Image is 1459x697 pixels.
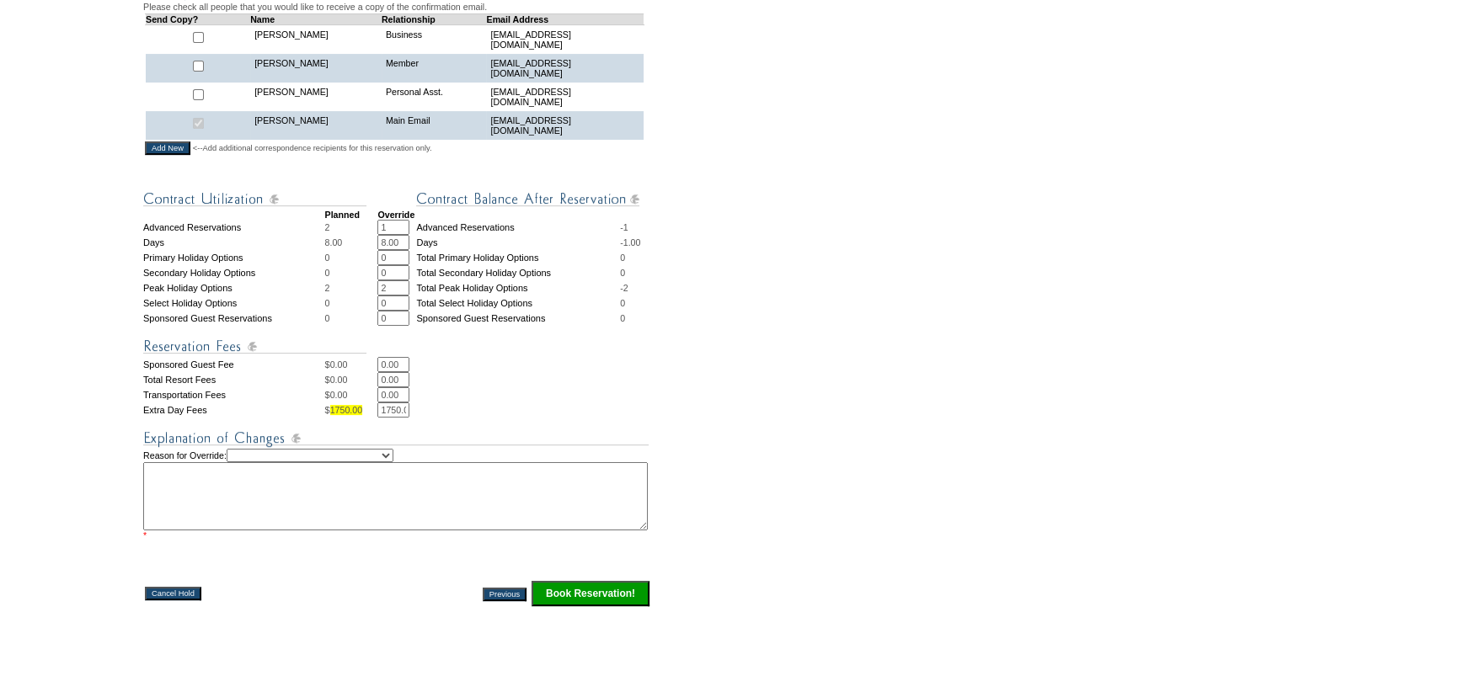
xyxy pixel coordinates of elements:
td: Member [382,54,487,82]
span: 8.00 [324,237,342,247]
td: Main Email [382,111,487,140]
td: [PERSON_NAME] [250,54,382,82]
td: Email Address [486,13,644,24]
td: Sponsored Guest Reservations [143,311,324,326]
td: Business [382,24,487,54]
span: -2 [620,283,628,293]
img: Contract Balance After Reservation [416,189,639,210]
span: 0 [620,253,625,263]
td: Sponsored Guest Fee [143,357,324,372]
span: 0.00 [330,375,348,385]
td: [EMAIL_ADDRESS][DOMAIN_NAME] [486,111,644,140]
span: 1750.00 [330,405,363,415]
td: Peak Holiday Options [143,280,324,295]
td: Advanced Reservations [416,220,620,235]
td: Select Holiday Options [143,295,324,311]
input: Previous [483,588,526,601]
img: Reservation Fees [143,336,366,357]
td: Reason for Override: [143,449,651,540]
td: Primary Holiday Options [143,250,324,265]
span: -1 [620,222,628,232]
img: Explanation of Changes [143,428,649,449]
span: 0.00 [330,390,348,400]
td: [EMAIL_ADDRESS][DOMAIN_NAME] [486,24,644,54]
td: Secondary Holiday Options [143,265,324,280]
td: $ [324,372,377,387]
td: [EMAIL_ADDRESS][DOMAIN_NAME] [486,54,644,82]
span: 2 [324,283,329,293]
span: 0.00 [330,359,348,370]
span: 0 [324,268,329,278]
td: Days [143,235,324,250]
span: Please check all people that you would like to receive a copy of the confirmation email. [143,2,487,12]
td: Total Select Holiday Options [416,295,620,311]
input: Add New [145,141,190,155]
span: 0 [620,298,625,308]
span: 0 [324,253,329,263]
span: 0 [324,298,329,308]
span: <--Add additional correspondence recipients for this reservation only. [193,143,432,153]
td: Days [416,235,620,250]
td: Total Primary Holiday Options [416,250,620,265]
strong: Override [377,210,414,220]
span: 0 [620,268,625,278]
td: Name [250,13,382,24]
td: Transportation Fees [143,387,324,402]
td: [EMAIL_ADDRESS][DOMAIN_NAME] [486,82,644,111]
td: Personal Asst. [382,82,487,111]
td: Extra Day Fees [143,402,324,418]
td: $ [324,402,377,418]
td: Total Resort Fees [143,372,324,387]
span: -1.00 [620,237,640,247]
td: [PERSON_NAME] [250,24,382,54]
td: [PERSON_NAME] [250,82,382,111]
input: Click this button to finalize your reservation. [532,581,649,606]
td: Send Copy? [146,13,251,24]
td: Total Secondary Holiday Options [416,265,620,280]
td: Relationship [382,13,487,24]
td: $ [324,387,377,402]
span: 0 [324,313,329,323]
td: $ [324,357,377,372]
span: 2 [324,222,329,232]
td: Sponsored Guest Reservations [416,311,620,326]
strong: Planned [324,210,359,220]
td: [PERSON_NAME] [250,111,382,140]
input: Cancel Hold [145,587,201,600]
span: 0 [620,313,625,323]
td: Advanced Reservations [143,220,324,235]
img: Contract Utilization [143,189,366,210]
td: Total Peak Holiday Options [416,280,620,295]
